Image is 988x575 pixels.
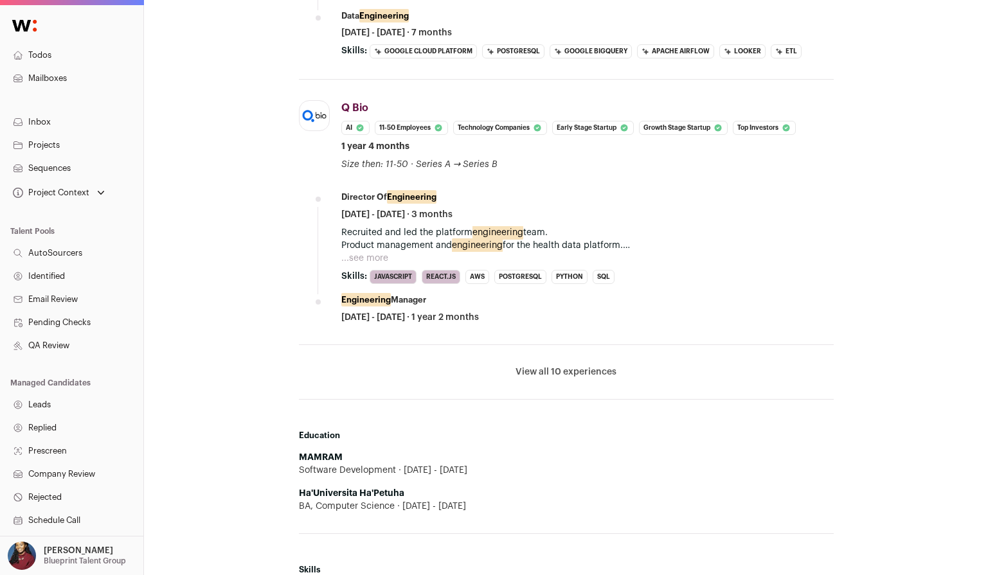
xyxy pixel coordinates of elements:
span: [DATE] - [DATE] · 1 year 2 months [341,311,479,324]
strong: MAMRAM [299,453,343,462]
mark: engineering [452,238,503,252]
h2: Education [299,430,834,441]
img: Wellfound [5,13,44,39]
span: [DATE] - [DATE] · 7 months [341,26,452,39]
div: Manager [341,294,426,306]
li: SQL [593,270,615,284]
li: Early Stage Startup [552,121,634,135]
li: PostgreSQL [494,270,546,284]
li: AI [341,121,370,135]
p: Recruited and led the platform team. Product management and for the health data platform. [341,226,834,252]
li: JavaScript [370,270,417,284]
li: Google BigQuery [550,44,632,58]
span: [DATE] - [DATE] · 3 months [341,208,453,221]
div: Director Of [341,191,436,203]
mark: Engineering [387,190,436,204]
li: React.js [422,270,460,284]
div: Project Context [10,188,89,198]
h2: Skills [299,565,834,575]
mark: Engineering [359,9,409,22]
span: · [411,158,413,171]
div: Software Development [299,464,834,477]
strong: Ha'Universita Ha'Petuha [299,489,404,498]
span: Skills: [341,44,367,57]
li: AWS [465,270,489,284]
li: Google Cloud Platform [370,44,477,58]
li: Technology Companies [453,121,547,135]
img: 10010497-medium_jpg [8,542,36,570]
mark: Engineering [341,293,391,306]
div: BA, Computer Science [299,500,834,513]
li: Growth Stage Startup [639,121,728,135]
li: 11-50 employees [375,121,448,135]
button: Open dropdown [5,542,129,570]
span: 1 year 4 months [341,140,409,153]
li: Looker [719,44,766,58]
span: Q Bio [341,103,368,113]
div: Data [341,10,409,22]
span: Size then: 11-50 [341,160,408,169]
li: Apache Airflow [637,44,714,58]
li: PostgreSQL [482,44,544,58]
button: ...see more [341,252,388,265]
span: [DATE] - [DATE] [395,500,466,513]
span: Skills: [341,270,367,283]
button: View all 10 experiences [516,366,616,378]
p: [PERSON_NAME] [44,545,113,556]
li: Python [552,270,588,284]
p: Blueprint Talent Group [44,556,126,566]
img: ccdecb74f1d5ed1552f8a31765f4e5742496457ffedf5caf1f2ff27140e761c0.png [300,103,329,128]
mark: engineering [472,226,523,240]
button: Open dropdown [10,184,107,202]
span: [DATE] - [DATE] [396,464,467,477]
li: Top Investors [733,121,796,135]
li: ETL [771,44,802,58]
span: Series A → Series B [416,160,498,169]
